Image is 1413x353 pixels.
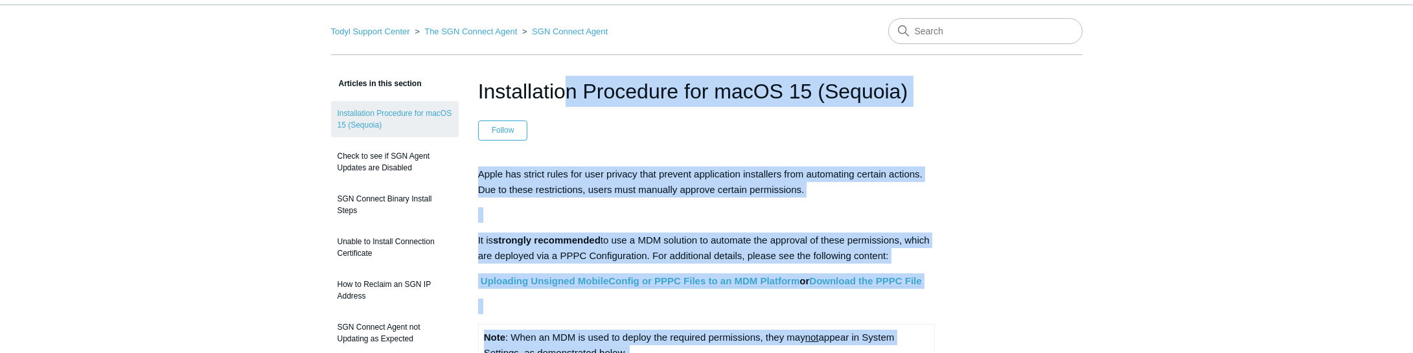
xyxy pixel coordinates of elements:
[331,229,459,266] a: Unable to Install Connection Certificate
[412,27,520,36] li: The SGN Connect Agent
[331,272,459,308] a: How to Reclaim an SGN IP Address
[809,275,921,287] a: Download the PPPC File
[805,332,819,343] span: not
[331,315,459,351] a: SGN Connect Agent not Updating as Expected
[331,79,422,88] span: Articles in this section
[532,27,608,36] a: SGN Connect Agent
[331,101,459,137] a: Installation Procedure for macOS 15 (Sequoia)
[888,18,1083,44] input: Search
[331,27,413,36] li: Todyl Support Center
[331,187,459,223] a: SGN Connect Binary Install Steps
[484,332,505,343] strong: Note
[424,27,517,36] a: The SGN Connect Agent
[331,27,410,36] a: Todyl Support Center
[481,275,800,287] a: Uploading Unsigned MobileConfig or PPPC Files to an MDM Platform
[493,234,601,245] strong: strongly recommended
[520,27,608,36] li: SGN Connect Agent
[331,144,459,180] a: Check to see if SGN Agent Updates are Disabled
[478,166,936,198] p: Apple has strict rules for user privacy that prevent application installers from automating certa...
[478,120,528,140] button: Follow Article
[478,76,936,107] h1: Installation Procedure for macOS 15 (Sequoia)
[478,233,936,264] p: It is to use a MDM solution to automate the approval of these permissions, which are deployed via...
[481,275,922,287] strong: or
